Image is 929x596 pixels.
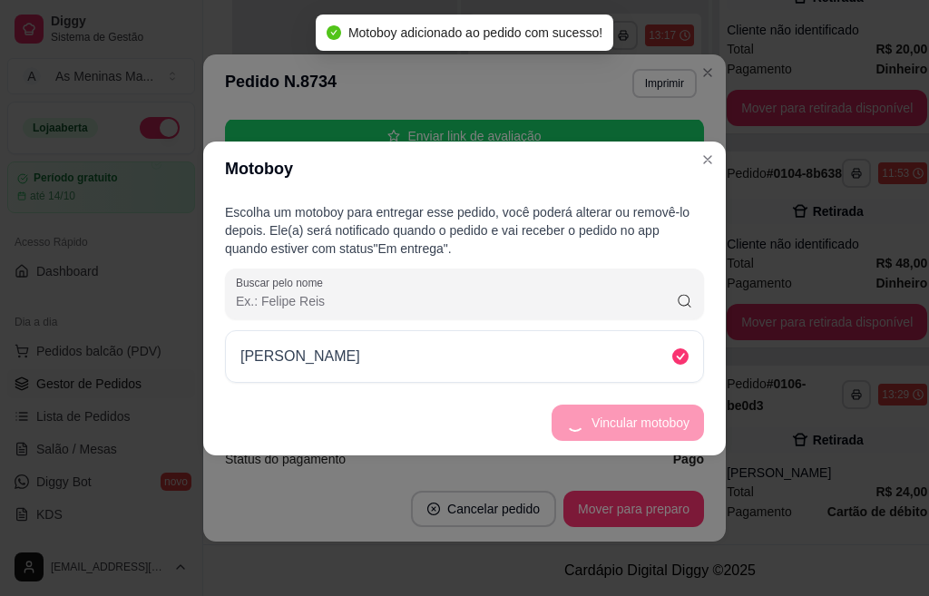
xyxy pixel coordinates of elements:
span: check-circle [327,25,341,40]
button: Close [693,145,722,174]
p: [PERSON_NAME] [240,346,360,367]
span: Motoboy adicionado ao pedido com sucesso! [348,25,602,40]
input: Buscar pelo nome [236,292,676,310]
p: Escolha um motoboy para entregar esse pedido, você poderá alterar ou removê-lo depois. Ele(a) ser... [225,203,704,258]
header: Motoboy [203,142,726,196]
label: Buscar pelo nome [236,275,329,290]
